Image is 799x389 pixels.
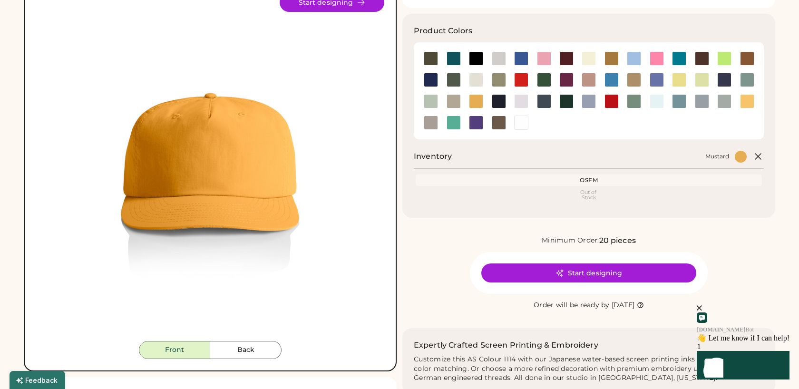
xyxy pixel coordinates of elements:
[612,301,635,310] div: [DATE]
[414,151,452,162] h2: Inventory
[534,301,610,310] div: Order will be ready by
[414,25,472,37] h3: Product Colors
[705,153,729,160] div: Mustard
[418,176,760,184] div: OSFM
[414,355,764,383] div: Customize this AS Colour 1114 with our Japanese water-based screen printing inks and free Pantone...
[542,236,599,245] div: Minimum Order:
[418,190,760,200] div: Out of Stock
[210,341,282,359] button: Back
[481,263,696,282] button: Start designing
[640,271,797,387] iframe: Front Chat
[599,235,636,246] div: 20 pieces
[414,340,598,351] h2: Expertly Crafted Screen Printing & Embroidery
[139,341,210,359] button: Front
